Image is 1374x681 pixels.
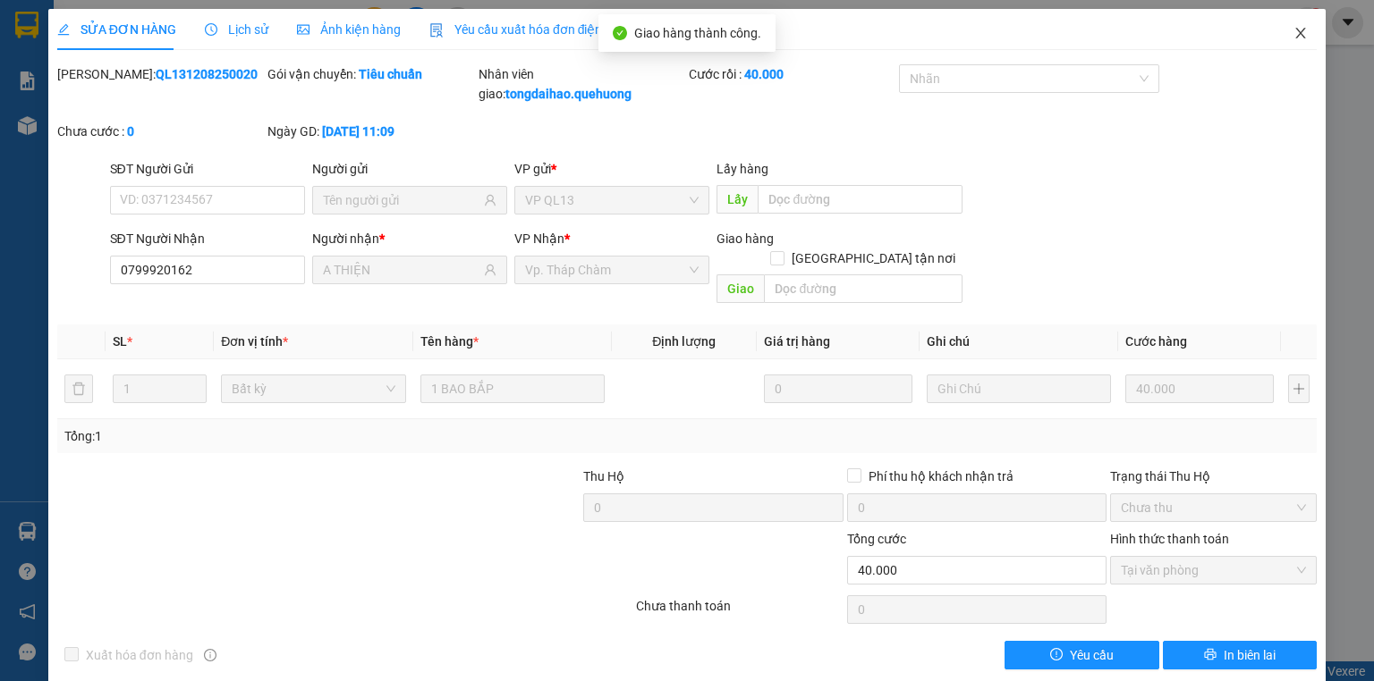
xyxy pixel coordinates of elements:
b: 0 [127,124,134,139]
b: QL131208250020 [156,67,258,81]
button: delete [64,374,93,403]
b: 40.000 [744,67,784,81]
div: Trạng thái Thu Hộ [1110,467,1317,486]
input: Dọc đường [758,185,963,214]
img: icon [429,23,444,38]
input: 0 [1125,374,1274,403]
span: Giao hàng thành công. [634,26,761,40]
span: close [1293,26,1308,40]
input: Tên người nhận [323,260,480,280]
span: Yêu cầu [1070,645,1114,665]
button: plus [1288,374,1310,403]
span: Lấy [717,185,758,214]
span: picture [297,23,310,36]
input: Ghi Chú [927,374,1111,403]
div: VP gửi [514,159,709,179]
input: VD: Bàn, Ghế [420,374,605,403]
span: Vp. Tháp Chàm [525,256,699,283]
span: Tổng cước [847,532,906,546]
span: exclamation-circle [1050,648,1063,662]
span: clock-circle [205,23,217,36]
div: Người gửi [312,159,507,179]
div: Chưa cước : [57,122,264,141]
div: SĐT Người Gửi [110,159,305,179]
span: Tên hàng [420,334,479,349]
span: Giao [717,274,764,303]
span: Lịch sử [205,22,268,37]
span: Cước hàng [1125,334,1187,349]
span: user [484,264,496,276]
span: edit [57,23,70,36]
b: [DATE] 11:09 [322,124,394,139]
span: user [484,194,496,206]
input: Tên người gửi [323,190,480,210]
span: printer [1204,648,1217,662]
button: Close [1276,9,1326,59]
span: Giá trị hàng [764,334,830,349]
div: [PERSON_NAME]: [57,64,264,84]
span: check-circle [613,26,627,40]
span: SỬA ĐƠN HÀNG [57,22,176,37]
span: VP Nhận [514,231,564,246]
span: Đơn vị tính [221,334,288,349]
div: Cước rồi : [689,64,895,84]
div: Tổng: 1 [64,426,531,446]
span: info-circle [204,649,216,661]
label: Hình thức thanh toán [1110,532,1229,546]
span: Ảnh kiện hàng [297,22,401,37]
div: Chưa thanh toán [634,596,844,627]
span: Phí thu hộ khách nhận trả [861,467,1021,486]
span: Bất kỳ [232,375,394,402]
span: Giao hàng [717,231,774,246]
div: SĐT Người Nhận [110,229,305,248]
div: Nhân viên giao: [479,64,685,104]
span: Xuất hóa đơn hàng [79,645,200,665]
span: Yêu cầu xuất hóa đơn điện tử [429,22,618,37]
input: 0 [764,374,912,403]
span: [GEOGRAPHIC_DATA] tận nơi [785,248,963,268]
span: Chưa thu [1121,494,1306,521]
b: tongdaihao.quehuong [505,87,632,101]
span: Lấy hàng [717,162,768,176]
b: Tiêu chuẩn [359,67,422,81]
span: Định lượng [652,334,716,349]
div: Người nhận [312,229,507,248]
div: Ngày GD: [267,122,474,141]
span: In biên lai [1224,645,1276,665]
button: exclamation-circleYêu cầu [1005,641,1159,669]
input: Dọc đường [764,274,963,303]
span: Thu Hộ [583,469,624,483]
div: Gói vận chuyển: [267,64,474,84]
button: printerIn biên lai [1163,641,1318,669]
span: Tại văn phòng [1121,557,1306,584]
span: VP QL13 [525,187,699,214]
th: Ghi chú [920,324,1118,359]
span: SL [113,334,127,349]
